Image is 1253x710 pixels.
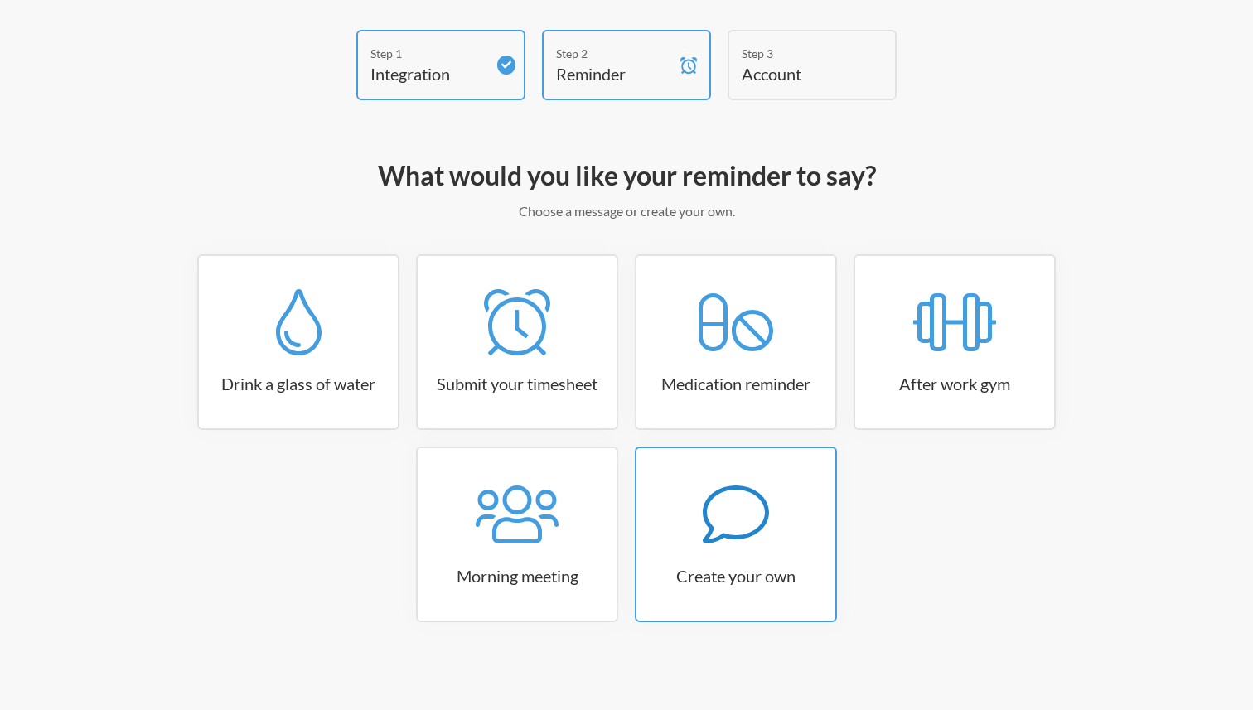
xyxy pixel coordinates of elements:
h3: Submit your timesheet [418,372,617,395]
h3: After work gym [855,372,1054,395]
div: Step 3 [742,45,858,62]
h3: Medication reminder [636,372,835,395]
h4: Account [742,62,858,85]
h4: Reminder [556,62,672,85]
h4: Integration [370,62,486,85]
h3: Create your own [636,564,835,587]
div: Step 1 [370,45,486,62]
p: Choose a message or create your own. [146,201,1107,221]
h3: Morning meeting [418,564,617,587]
h2: What would you like your reminder to say? [146,158,1107,193]
div: Step 2 [556,45,672,62]
h3: Drink a glass of water [199,372,398,395]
